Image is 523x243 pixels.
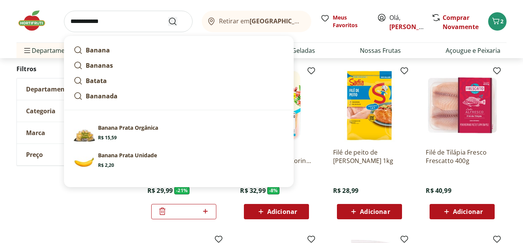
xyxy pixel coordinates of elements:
[74,124,95,145] img: Banana Prata Orgânica
[174,187,190,194] span: - 21 %
[333,14,368,29] span: Meus Favoritos
[23,41,78,60] span: Departamentos
[446,46,500,55] a: Açougue e Peixaria
[64,11,193,32] input: search
[74,152,95,173] img: Banana Prata Unidade
[86,61,113,70] strong: Bananas
[86,92,118,100] strong: Bananada
[453,209,483,215] span: Adicionar
[443,13,479,31] a: Comprar Novamente
[360,209,390,215] span: Adicionar
[426,186,451,195] span: R$ 40,99
[389,23,439,31] a: [PERSON_NAME]
[23,41,32,60] button: Menu
[430,204,495,219] button: Adicionar
[202,11,311,32] button: Retirar em[GEOGRAPHIC_DATA]/[GEOGRAPHIC_DATA]
[70,42,287,58] a: Banana
[70,148,287,176] a: Banana Prata UnidadeBanana Prata UnidadeR$ 2,20
[333,186,358,195] span: R$ 28,99
[26,151,43,158] span: Preço
[320,14,368,29] a: Meus Favoritos
[250,17,379,25] b: [GEOGRAPHIC_DATA]/[GEOGRAPHIC_DATA]
[70,73,287,88] a: Batata
[500,18,503,25] span: 2
[17,100,132,122] button: Categoria
[168,17,186,26] button: Submit Search
[389,13,423,31] span: Olá,
[17,144,132,165] button: Preço
[16,9,55,32] img: Hortifruti
[17,78,132,100] button: Departamento
[488,12,507,31] button: Carrinho
[26,85,71,93] span: Departamento
[426,69,498,142] img: Filé de Tilápia Fresco Frescatto 400g
[26,107,56,115] span: Categoria
[240,186,265,195] span: R$ 32,99
[70,58,287,73] a: Bananas
[360,46,401,55] a: Nossas Frutas
[98,162,114,168] span: R$ 2,20
[16,61,132,77] h2: Filtros
[98,124,158,132] p: Banana Prata Orgânica
[333,69,406,142] img: Filé de peito de frango Sadia 1kg
[86,46,110,54] strong: Banana
[70,121,287,148] a: Banana Prata OrgânicaBanana Prata OrgânicaR$ 15,59
[98,152,157,159] p: Banana Prata Unidade
[147,186,173,195] span: R$ 29,99
[86,77,107,85] strong: Batata
[17,122,132,144] button: Marca
[219,18,304,24] span: Retirar em
[267,209,297,215] span: Adicionar
[26,129,45,137] span: Marca
[333,148,406,165] a: Filé de peito de [PERSON_NAME] 1kg
[98,135,117,141] span: R$ 15,59
[244,204,309,219] button: Adicionar
[70,88,287,104] a: Bananada
[267,187,280,194] span: - 8 %
[426,148,498,165] a: Filé de Tilápia Fresco Frescatto 400g
[337,204,402,219] button: Adicionar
